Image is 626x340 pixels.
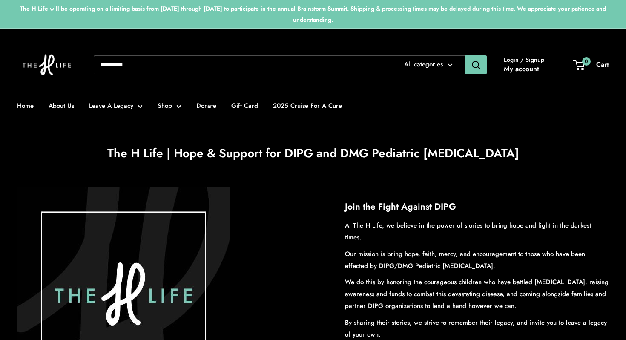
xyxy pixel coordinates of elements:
p: We do this by honoring the courageous children who have battled [MEDICAL_DATA], raising awareness... [345,276,609,312]
h2: Join the Fight Against DIPG [345,200,609,214]
a: Leave A Legacy [89,100,143,112]
a: About Us [49,100,74,112]
span: Cart [596,60,609,69]
a: 0 Cart [574,58,609,71]
h1: The H Life | Hope & Support for DIPG and DMG Pediatric [MEDICAL_DATA] [17,145,609,162]
a: Gift Card [231,100,258,112]
a: My account [504,63,539,75]
img: The H Life [17,37,77,92]
span: Login / Signup [504,54,544,65]
a: Home [17,100,34,112]
input: Search... [94,55,393,74]
a: Donate [196,100,216,112]
a: 2025 Cruise For A Cure [273,100,342,112]
a: Shop [158,100,181,112]
p: At The H Life, we believe in the power of stories to bring hope and light in the darkest times. [345,219,609,243]
button: Search [465,55,487,74]
span: 0 [582,57,591,66]
p: Our mission is bring hope, faith, mercy, and encouragement to those who have been effected by DIP... [345,248,609,272]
